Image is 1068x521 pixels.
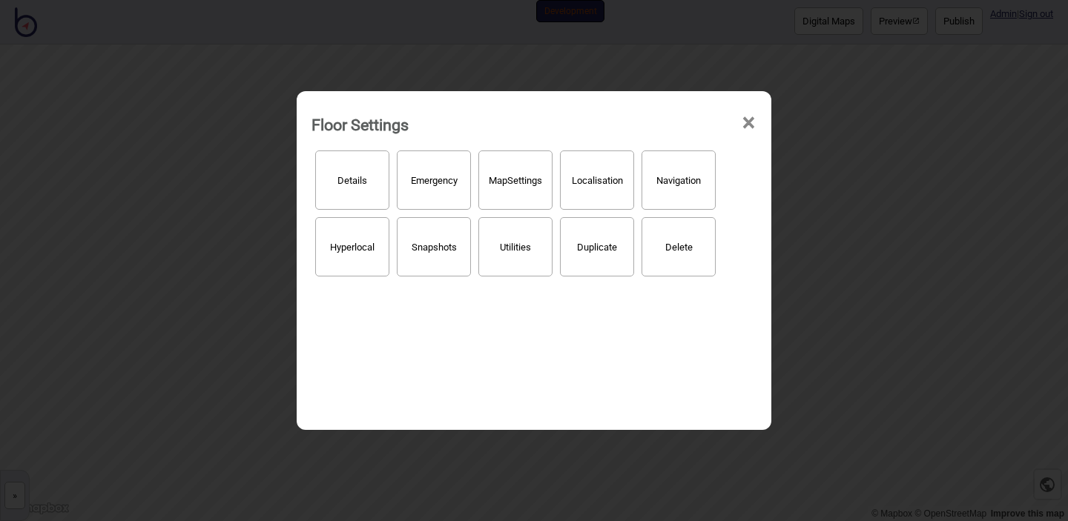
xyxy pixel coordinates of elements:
button: Emergency [397,150,471,210]
button: Duplicate [560,217,634,276]
button: Hyperlocal [315,217,389,276]
button: Navigation [642,150,716,210]
button: Localisation [560,150,634,210]
button: MapSettings [478,150,553,210]
button: Details [315,150,389,210]
span: × [741,99,756,147]
button: Snapshots [397,217,471,276]
div: Floor Settings [311,109,409,141]
button: Utilities [478,217,553,276]
button: Delete [642,217,716,276]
